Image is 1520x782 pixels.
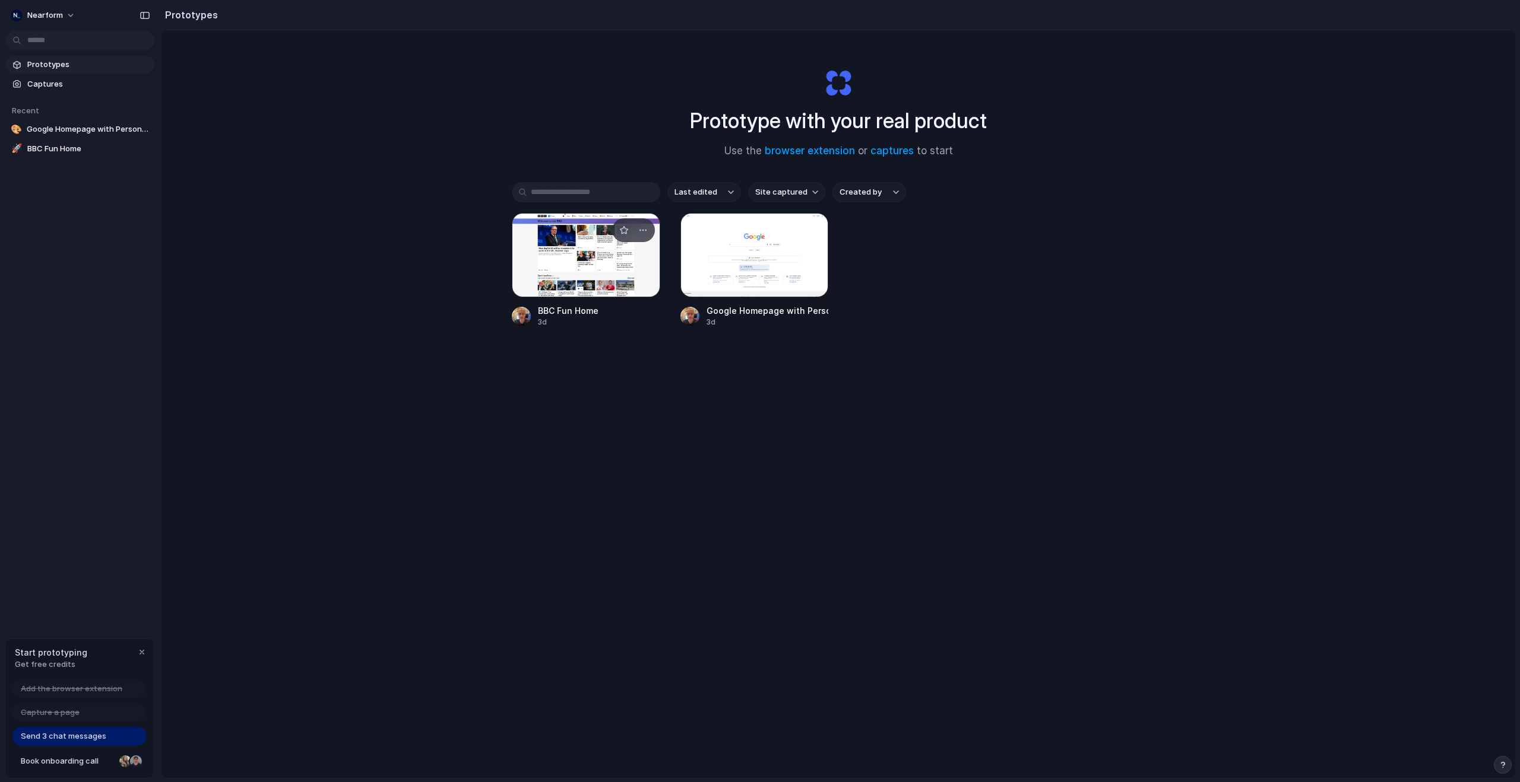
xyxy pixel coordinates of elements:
a: Book onboarding call [12,752,147,771]
div: 🚀 [11,143,23,155]
span: Last edited [674,186,717,198]
button: Created by [832,182,906,202]
div: Christian Iacullo [129,754,143,768]
button: Nearform [6,6,81,25]
span: Nearform [27,9,63,21]
div: Nicole Kubica [118,754,132,768]
span: Send 3 chat messages [21,730,106,742]
a: BBC Fun HomeBBC Fun Home3d [512,213,660,328]
div: BBC Fun Home [538,304,598,317]
span: Google Homepage with Personalized Content [27,123,150,135]
span: Recent [12,106,39,115]
a: Prototypes [6,56,154,74]
span: Created by [840,186,882,198]
span: Prototypes [27,59,150,71]
a: 🚀BBC Fun Home [6,140,154,158]
div: 🎨 [11,123,22,135]
button: Last edited [667,182,741,202]
a: captures [870,145,914,157]
span: Get free credits [15,659,87,670]
div: 3d [707,317,829,328]
div: Google Homepage with Personalized Content [707,304,829,317]
span: Capture a page [21,707,80,719]
span: BBC Fun Home [27,143,150,155]
span: Captures [27,78,150,90]
span: Add the browser extension [21,683,122,695]
span: Start prototyping [15,646,87,659]
button: Site captured [748,182,825,202]
span: Book onboarding call [21,755,115,767]
a: browser extension [765,145,855,157]
span: Use the or to start [724,144,953,159]
span: Site captured [755,186,807,198]
a: Captures [6,75,154,93]
div: 3d [538,317,598,328]
h1: Prototype with your real product [690,105,987,136]
h2: Prototypes [160,8,218,22]
a: Google Homepage with Personalized ContentGoogle Homepage with Personalized Content3d [680,213,829,328]
a: 🎨Google Homepage with Personalized Content [6,120,154,138]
